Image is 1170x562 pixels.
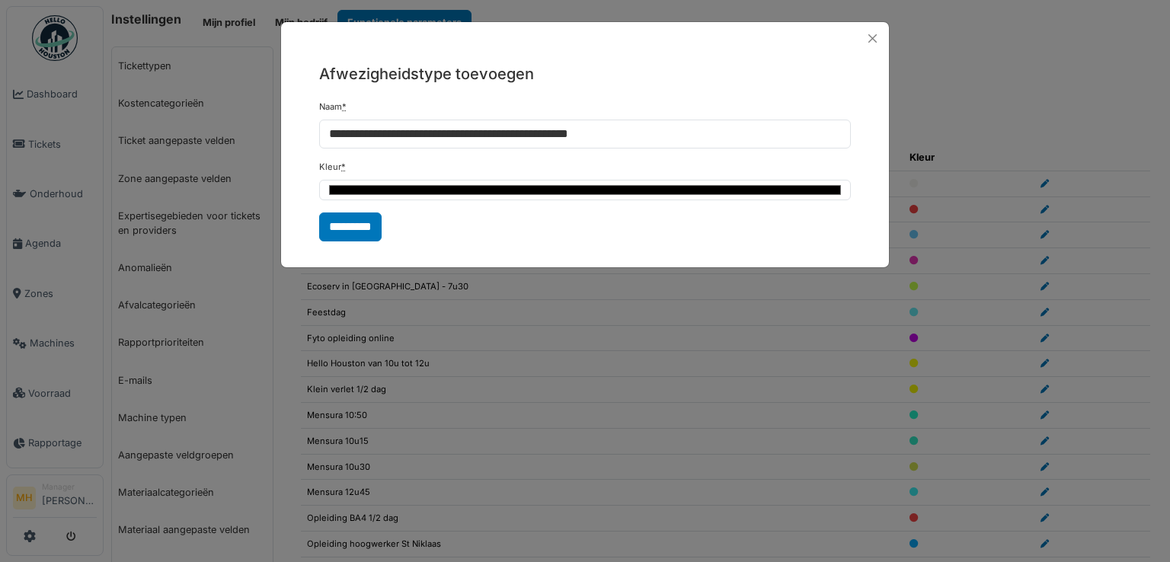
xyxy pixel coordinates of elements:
abbr: Verplicht [342,101,347,112]
h5: Afwezigheidstype toevoegen [319,62,851,85]
button: Close [862,28,883,49]
abbr: Verplicht [341,161,346,172]
label: Kleur [319,161,346,174]
label: Naam [319,101,347,113]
